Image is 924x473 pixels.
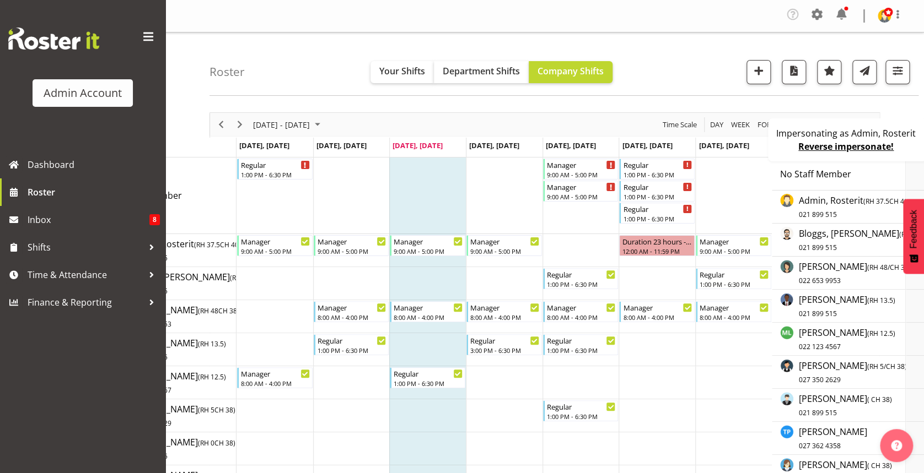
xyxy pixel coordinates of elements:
[798,140,894,153] a: Reverse impersonate!
[885,60,910,84] button: Filter Shifts
[799,408,837,417] span: 021 899 515
[756,118,799,132] button: Fortnight
[772,157,906,191] td: No Staff Member resource
[729,118,752,132] button: Timeline Week
[799,210,837,219] span: 021 899 515
[799,342,841,351] span: 022 123 4567
[130,436,235,461] span: [PERSON_NAME]
[772,290,906,323] td: Green, Fred resource
[538,65,604,77] span: Company Shifts
[866,197,889,206] span: RH 37.5
[130,436,235,462] a: [PERSON_NAME](RH 0CH 38)021 899 515
[316,140,367,150] span: [DATE], [DATE]
[799,393,892,418] span: [PERSON_NAME]
[622,140,672,150] span: [DATE], [DATE]
[130,238,241,263] span: Admin, Rosterit
[799,260,911,286] span: [PERSON_NAME]
[194,240,241,249] span: ( CH 40)
[130,403,235,428] span: [PERSON_NAME]
[130,337,226,362] span: [PERSON_NAME]
[198,438,235,448] span: ( CH 38)
[233,118,248,132] button: Next
[130,336,226,363] a: [PERSON_NAME](RH 13.5)021 899 515
[782,60,806,84] button: Download a PDF of the roster according to the set date range.
[661,118,699,132] button: Time Scale
[708,118,726,132] button: Timeline Day
[200,339,224,349] span: RH 13.5
[28,294,143,311] span: Finance & Reporting
[867,461,892,470] span: ( CH 38)
[772,356,906,389] td: Wu, Kevin resource
[799,194,910,220] span: Admin, Rosterit
[867,395,892,404] span: ( CH 38)
[852,60,877,84] button: Send a list of all shifts for the selected filtered period to all rostered employees.
[776,127,916,140] p: Impersonating as Admin, Rosterit
[546,140,596,150] span: [DATE], [DATE]
[209,66,245,78] h4: Roster
[393,140,443,150] span: [DATE], [DATE]
[103,300,237,333] td: Doe, Jane resource
[863,197,910,206] span: ( CH 40)
[469,140,519,150] span: [DATE], [DATE]
[799,194,910,220] a: Admin, Rosterit(RH 37.5CH 40)021 899 515
[103,234,237,267] td: Admin, Rosterit resource
[799,425,867,452] a: [PERSON_NAME]027 362 4358
[379,65,425,77] span: Your Shifts
[699,140,749,150] span: [DATE], [DATE]
[44,85,122,101] div: Admin Account
[130,304,239,329] span: [PERSON_NAME]
[28,239,143,255] span: Shifts
[909,210,918,248] span: Feedback
[869,296,893,305] span: RH 13.5
[799,375,841,384] span: 027 350 2629
[869,329,893,338] span: RH 12.5
[799,309,837,318] span: 021 899 515
[434,61,529,83] button: Department Shifts
[804,118,833,132] span: Month
[838,118,878,132] button: Month
[746,60,771,84] button: Add a new shift
[867,362,907,371] span: ( CH 38)
[230,113,249,136] div: Next
[28,156,160,173] span: Dashboard
[901,230,922,239] span: RH 10/
[103,267,237,300] td: Bloggs, Joe resource
[130,403,235,429] a: [PERSON_NAME](RH 5CH 38)027 350 2629
[529,61,613,83] button: Company Shifts
[103,366,237,399] td: Little, Mike resource
[772,191,906,224] td: Admin, Rosterit resource
[251,118,325,132] button: August 25 - 31, 2025
[772,323,906,356] td: Little, Mike resource
[867,296,895,305] span: ( )
[198,306,239,316] span: ( CH 38)
[28,211,149,228] span: Inbox
[662,118,698,132] span: Time Scale
[103,399,237,432] td: Wu, Kevin resource
[903,199,924,274] button: Feedback - Show survey
[103,333,237,366] td: Green, Fred resource
[772,224,906,257] td: Bloggs, Joe resource
[803,118,834,132] button: Timeline Month
[772,422,906,455] td: Pham, Thang resource
[370,61,434,83] button: Your Shifts
[28,267,143,283] span: Time & Attendance
[198,339,226,349] span: ( )
[130,369,226,396] a: [PERSON_NAME](RH 12.5)022 123 4567
[232,273,250,282] span: RH 10
[799,243,837,252] span: 021 899 515
[799,293,895,319] a: [PERSON_NAME](RH 13.5)021 899 515
[756,118,798,132] span: Fortnight
[799,260,911,286] a: [PERSON_NAME](RH 48/CH 38)022 653 9953
[200,405,214,415] span: RH 5
[799,360,907,385] span: [PERSON_NAME]
[130,370,226,395] span: [PERSON_NAME]
[230,273,271,282] span: ( CH 38)
[799,441,841,450] span: 027 362 4358
[28,184,160,200] span: Roster
[149,214,160,225] span: 8
[103,432,237,465] td: Black, Ian resource
[200,438,214,448] span: RH 0
[212,113,230,136] div: Previous
[772,389,906,422] td: Black, Ian resource
[799,293,895,319] span: [PERSON_NAME]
